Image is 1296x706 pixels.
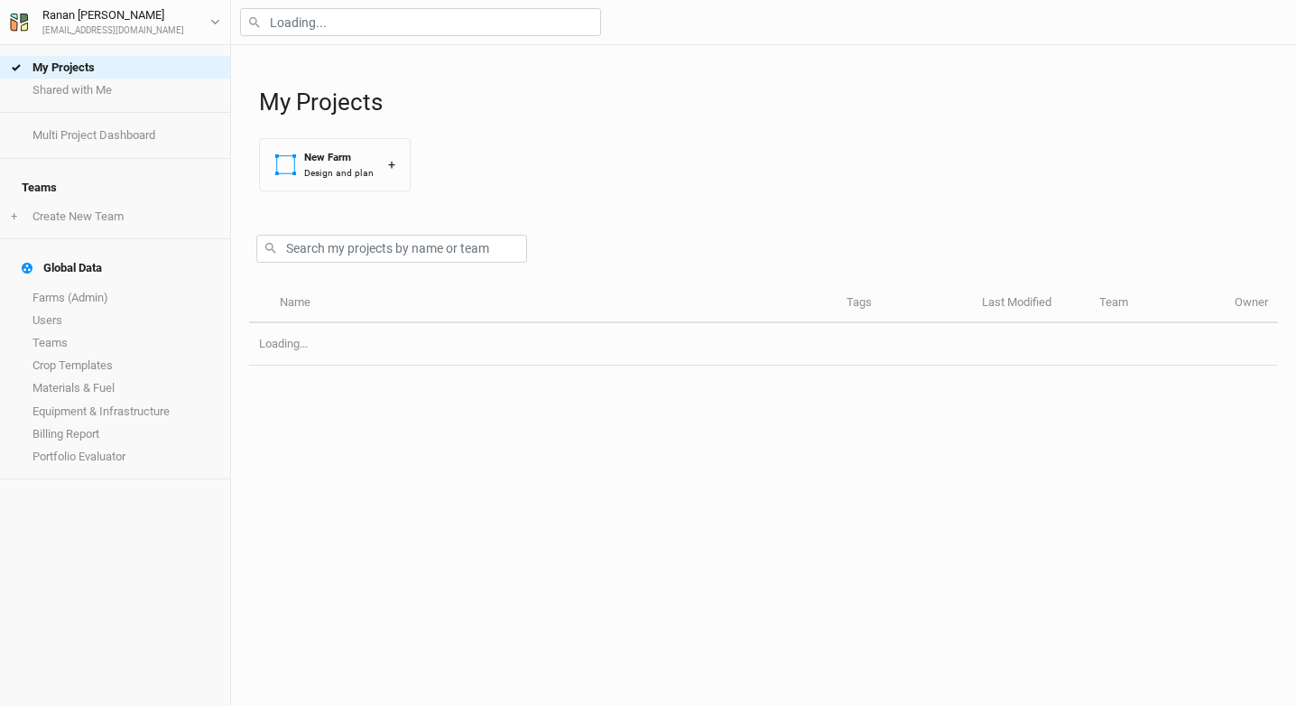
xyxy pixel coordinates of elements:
input: Loading... [240,8,601,36]
h1: My Projects [259,88,1278,116]
h4: Teams [11,170,219,206]
div: Ranan [PERSON_NAME] [42,6,184,24]
th: Owner [1225,284,1278,323]
button: New FarmDesign and plan+ [259,138,411,191]
div: + [388,155,395,174]
input: Search my projects by name or team [256,235,527,263]
td: Loading... [249,323,1278,366]
th: Last Modified [972,284,1089,323]
div: Global Data [22,261,102,275]
div: New Farm [304,150,374,165]
th: Team [1089,284,1225,323]
th: Name [269,284,836,323]
span: + [11,209,17,224]
button: Ranan [PERSON_NAME][EMAIL_ADDRESS][DOMAIN_NAME] [9,5,221,38]
th: Tags [837,284,972,323]
div: [EMAIL_ADDRESS][DOMAIN_NAME] [42,24,184,38]
div: Design and plan [304,166,374,180]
